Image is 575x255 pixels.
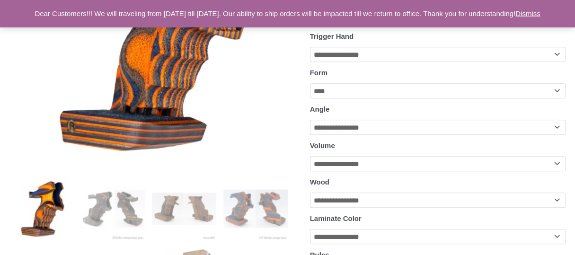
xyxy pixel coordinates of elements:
img: Rink Grip for Sport Pistol - Image 3 [152,176,216,241]
a: Dismiss [515,9,540,18]
label: Laminate Color [310,214,362,222]
img: Rink Grip for Sport Pistol - Image 4 [223,176,288,241]
label: Wood [310,178,329,186]
img: Rink Grip for Sport Pistol - Image 2 [81,176,145,241]
label: Angle [310,105,330,113]
img: Rink Grip for Sport Pistol [9,176,74,241]
label: Volume [310,141,335,149]
label: Form [310,69,328,77]
label: Trigger Hand [310,32,354,40]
